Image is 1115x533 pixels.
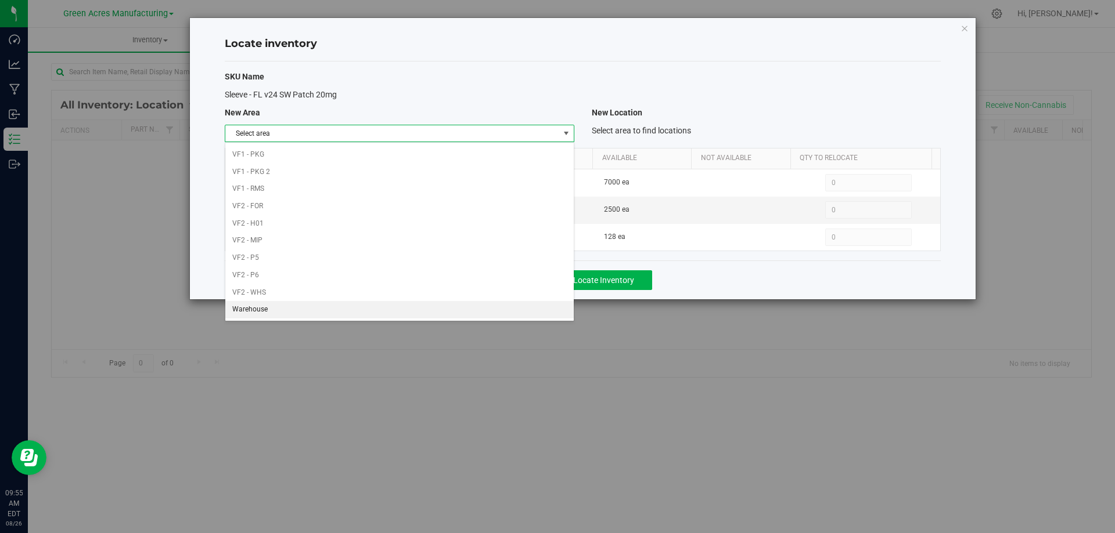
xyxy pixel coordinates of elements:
a: Not Available [701,154,786,163]
a: Available [602,154,688,163]
span: 2500 ea [604,204,630,215]
li: Warehouse [225,301,573,318]
span: 128 ea [604,231,625,242]
span: select [559,125,573,142]
h4: Locate inventory [225,37,941,52]
span: SKU Name [225,72,264,81]
button: Locate Inventory [555,270,652,290]
li: VF2 - H01 [225,215,573,233]
span: New Area [225,108,260,117]
li: VF1 - PKG 2 [225,164,573,181]
span: Locate Inventory [573,275,634,285]
a: Qty to Relocate [800,154,927,163]
span: Sleeve - FL v24 SW Patch 20mg [225,90,337,99]
span: 7000 ea [604,177,630,188]
span: New Location [592,108,642,117]
iframe: Resource center [12,440,46,475]
li: VF2 - WHS [225,284,573,302]
span: Select area [225,125,559,142]
span: Select area to find locations [592,126,691,135]
li: VF1 - RMS [225,180,573,198]
li: VF2 - MIP [225,232,573,249]
li: VF2 - FOR [225,198,573,215]
li: VF2 - P5 [225,249,573,267]
li: VF2 - P6 [225,267,573,284]
li: VF1 - PKG [225,146,573,164]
